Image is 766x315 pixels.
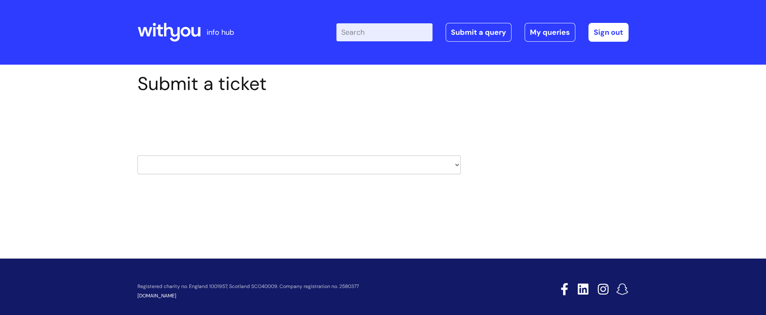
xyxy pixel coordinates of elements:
p: Registered charity no. England 1001957, Scotland SCO40009. Company registration no. 2580377 [137,284,502,289]
input: Search [336,23,433,41]
a: Submit a query [446,23,511,42]
a: [DOMAIN_NAME] [137,292,176,299]
p: info hub [207,26,234,39]
h1: Submit a ticket [137,73,461,95]
h2: Select issue type [137,114,461,129]
a: Sign out [588,23,629,42]
a: My queries [525,23,575,42]
div: | - [336,23,629,42]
